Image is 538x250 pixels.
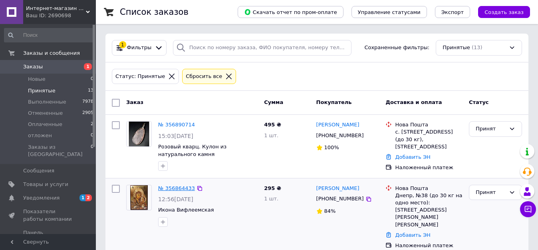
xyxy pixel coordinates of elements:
span: (13) [472,44,482,50]
span: Принятые [28,87,56,94]
button: Создать заказ [478,6,530,18]
a: [PERSON_NAME] [316,121,359,129]
span: Показатели работы компании [23,208,74,222]
span: Сумма [264,99,283,105]
a: Икона Вифлеемская [158,207,214,213]
div: Принят [476,125,506,133]
span: 2 [85,194,92,201]
span: Уведомления [23,194,60,202]
button: Управление статусами [351,6,427,18]
span: Отмененные [28,110,63,117]
a: № 356864433 [158,185,195,191]
a: [PERSON_NAME] [316,185,359,192]
button: Экспорт [435,6,470,18]
span: Создать заказ [484,9,524,15]
span: Оплаченные [28,121,62,128]
span: 0 [91,132,93,139]
span: 84% [324,208,336,214]
span: 7978 [82,98,93,106]
a: Добавить ЭН [395,232,430,238]
a: Фото товару [126,121,152,147]
a: Фото товару [126,185,152,210]
a: Создать заказ [470,9,530,15]
div: Ваш ID: 2690698 [26,12,96,19]
div: Наложенный платеж [395,242,463,249]
span: 0 [91,144,93,158]
span: Сообщения [23,167,54,174]
div: Принят [476,188,506,197]
img: Фото товару [130,185,148,210]
span: Скачать отчет по пром-оплате [244,8,337,16]
span: Выполненные [28,98,66,106]
span: Фильтры [127,44,152,52]
div: с. [STREET_ADDRESS] (до 30 кг), [STREET_ADDRESS] [395,128,463,150]
span: Сохраненные фильтры: [364,44,429,52]
span: Заказ [126,99,143,105]
div: Нова Пошта [395,121,463,128]
span: Интернет-магазин "Афон", православные товары. [26,5,86,12]
h1: Список заказов [120,7,189,17]
span: 295 ₴ [264,185,281,191]
span: Заказы и сообщения [23,50,80,57]
div: [PHONE_NUMBER] [315,130,365,141]
span: 1 [84,63,92,70]
a: № 356890714 [158,122,195,128]
div: Днепр, №38 (до 30 кг на одно место): [STREET_ADDRESS][PERSON_NAME][PERSON_NAME] [395,192,463,228]
div: Сбросить все [184,72,224,81]
button: Скачать отчет по пром-оплате [238,6,343,18]
button: Чат с покупателем [520,201,536,217]
span: Управление статусами [358,9,421,15]
span: 1 [79,194,86,201]
span: Принятые [443,44,470,52]
span: 100% [324,144,339,150]
div: 1 [119,41,126,48]
span: Экспорт [441,9,464,15]
span: отложен [28,132,52,139]
span: Статус [469,99,489,105]
span: 15:03[DATE] [158,133,193,139]
span: 495 ₴ [264,122,281,128]
input: Поиск по номеру заказа, ФИО покупателя, номеру телефона, Email, номеру накладной [173,40,352,56]
input: Поиск [4,28,94,42]
div: Наложенный платеж [395,164,463,171]
span: Товары и услуги [23,181,68,188]
span: 1 шт. [264,132,278,138]
span: 12:56[DATE] [158,196,193,202]
span: Панель управления [23,229,74,244]
span: Новые [28,76,46,83]
span: Покупатель [316,99,352,105]
a: Добавить ЭН [395,154,430,160]
div: [PHONE_NUMBER] [315,194,365,204]
span: Заказы из [GEOGRAPHIC_DATA] [28,144,91,158]
span: 2 [91,121,93,128]
a: Розовый кварц. Кулон из натурального камня [158,144,226,157]
span: 1 шт. [264,196,278,202]
span: Доставка и оплата [385,99,442,105]
span: Заказы [23,63,43,70]
span: 0 [91,76,93,83]
span: 2905 [82,110,93,117]
span: 13 [88,87,93,94]
img: Фото товару [127,122,151,146]
div: Статус: Принятые [114,72,167,81]
div: Нова Пошта [395,185,463,192]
